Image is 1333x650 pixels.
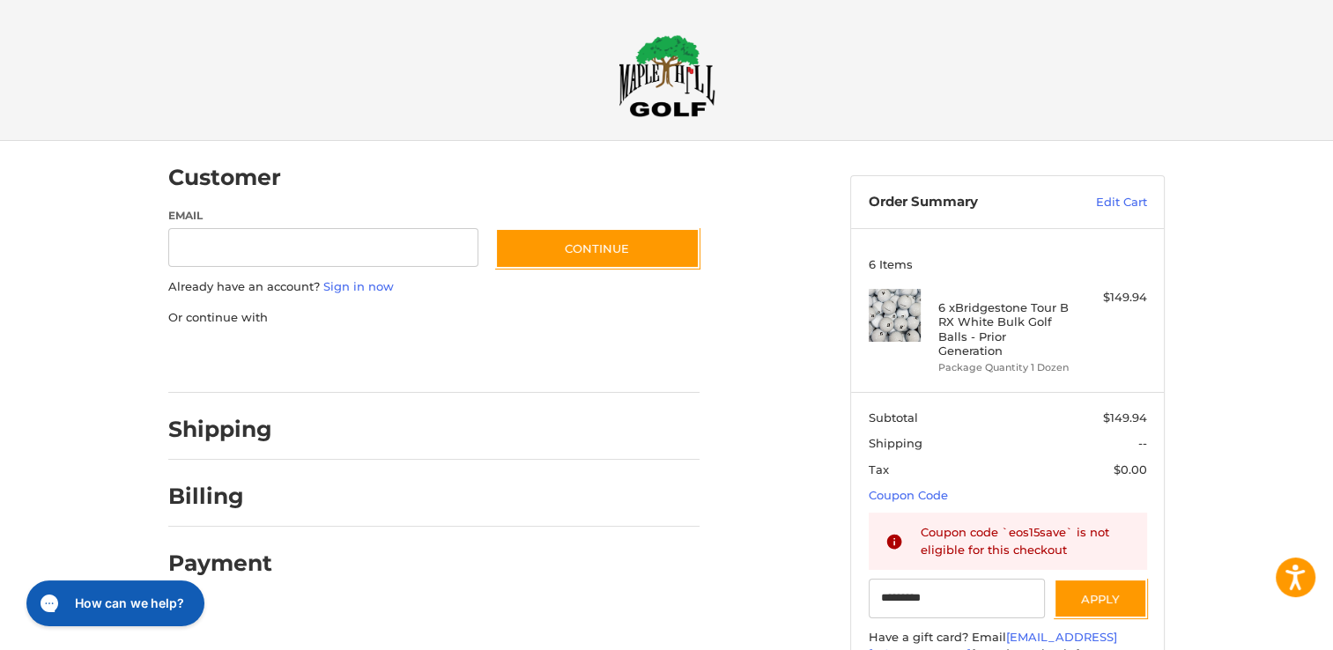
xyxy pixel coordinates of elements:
[168,483,271,510] h2: Billing
[1058,194,1147,211] a: Edit Cart
[168,278,700,296] p: Already have an account?
[1078,289,1147,307] div: $149.94
[869,436,922,450] span: Shipping
[869,257,1147,271] h3: 6 Items
[1103,410,1147,425] span: $149.94
[323,279,394,293] a: Sign in now
[869,410,918,425] span: Subtotal
[168,550,272,577] h2: Payment
[18,574,209,632] iframe: Gorgias live chat messenger
[618,34,715,117] img: Maple Hill Golf
[312,343,444,375] iframe: PayPal-paylater
[168,309,700,327] p: Or continue with
[938,300,1073,358] h4: 6 x Bridgestone Tour B RX White Bulk Golf Balls - Prior Generation
[869,462,889,476] span: Tax
[869,488,948,502] a: Coupon Code
[938,360,1073,375] li: Package Quantity 1 Dozen
[163,343,295,375] iframe: PayPal-paypal
[1114,462,1147,476] span: $0.00
[1138,436,1147,450] span: --
[462,343,594,375] iframe: PayPal-venmo
[921,524,1130,558] div: Coupon code `eos15save` is not eligible for this checkout
[869,579,1046,618] input: Gift Certificate or Coupon Code
[168,416,272,443] h2: Shipping
[1054,579,1147,618] button: Apply
[495,228,700,269] button: Continue
[168,164,281,191] h2: Customer
[869,194,1058,211] h3: Order Summary
[168,208,478,224] label: Email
